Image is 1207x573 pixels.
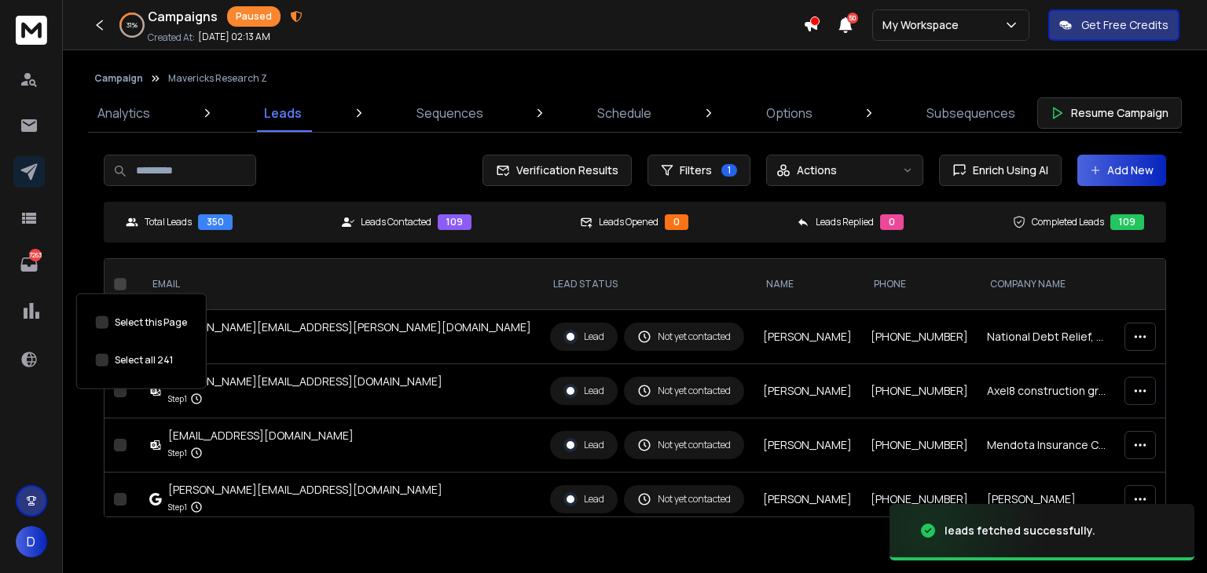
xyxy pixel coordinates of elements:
button: Get Free Credits [1048,9,1179,41]
p: Options [766,104,813,122]
button: Add New [1077,155,1166,186]
a: Sequences [407,94,493,132]
label: Select this Page [115,316,187,329]
p: Leads Opened [599,216,659,228]
div: Not yet contacted [637,492,731,506]
td: Mendota Insurance Company [978,418,1115,473]
div: 350 [198,214,233,230]
button: D [16,526,47,557]
div: Not yet contacted [637,438,731,452]
td: [PERSON_NAME] [978,473,1115,527]
p: Step 1 [168,499,187,515]
td: [PERSON_NAME] [754,364,861,418]
th: Company Name [978,259,1115,310]
td: [PERSON_NAME] [754,418,861,473]
p: Leads [264,104,302,122]
a: Schedule [588,94,661,132]
a: Options [757,94,822,132]
a: Leads [255,94,311,132]
p: Step 1 [168,391,187,407]
div: [PERSON_NAME][EMAIL_ADDRESS][PERSON_NAME][DOMAIN_NAME] [168,319,531,335]
span: Filters [680,162,712,178]
button: Resume Campaign [1037,97,1182,129]
a: 7263 [13,249,45,280]
th: NAME [754,259,861,310]
a: Analytics [88,94,160,132]
p: Leads Replied [816,216,874,228]
th: Phone [861,259,978,310]
div: 109 [1110,214,1144,230]
td: [PHONE_NUMBER] [861,418,978,473]
div: Lead [563,438,604,452]
div: [EMAIL_ADDRESS][DOMAIN_NAME] [168,428,354,443]
p: Schedule [597,104,651,122]
p: Analytics [97,104,150,122]
p: Completed Leads [1032,216,1104,228]
div: 0 [880,214,904,230]
span: Enrich Using AI [967,162,1048,178]
p: My Workspace [882,17,965,33]
th: EMAIL [140,259,541,310]
p: Sequences [416,104,483,122]
div: leads fetched successfully. [945,523,1095,538]
td: Axel8 construction group [978,364,1115,418]
td: [PHONE_NUMBER] [861,473,978,527]
p: 31 % [127,20,138,30]
th: LEAD STATUS [541,259,754,310]
div: Not yet contacted [637,384,731,398]
td: [PHONE_NUMBER] [861,364,978,418]
p: 7263 [29,249,42,261]
div: Lead [563,492,604,506]
div: Paused [227,6,281,27]
p: Step 1 [168,445,187,461]
p: Subsequences [926,104,1015,122]
span: 1 [721,164,737,177]
div: Lead [563,330,604,344]
div: [PERSON_NAME][EMAIL_ADDRESS][DOMAIN_NAME] [168,482,442,498]
p: Get Free Credits [1081,17,1168,33]
div: Not yet contacted [637,330,731,344]
div: 109 [438,214,471,230]
div: Lead [563,384,604,398]
button: Enrich Using AI [939,155,1062,186]
p: Total Leads [145,216,192,228]
td: National Debt Relief, LLC [978,310,1115,364]
p: [DATE] 02:13 AM [198,31,270,43]
button: Campaign [94,72,143,85]
a: Subsequences [917,94,1025,132]
p: Mavericks Research Z [168,72,267,85]
h1: Campaigns [148,7,218,26]
p: Leads Contacted [361,216,431,228]
span: 50 [847,13,858,24]
button: Filters1 [648,155,750,186]
span: Verification Results [510,162,618,178]
td: [PHONE_NUMBER] [861,310,978,364]
label: Select all 241 [115,354,173,367]
p: Actions [797,162,837,178]
td: [PERSON_NAME] [754,473,861,527]
div: 0 [665,214,688,230]
td: [PERSON_NAME] [754,310,861,364]
p: Created At: [148,31,195,44]
div: [PERSON_NAME][EMAIL_ADDRESS][DOMAIN_NAME] [168,374,442,389]
button: Verification Results [482,155,632,186]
